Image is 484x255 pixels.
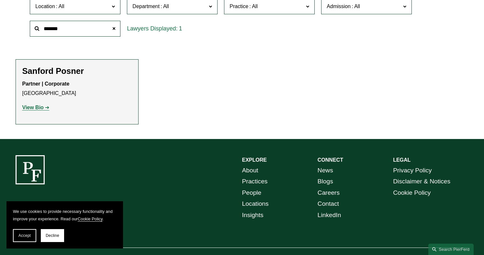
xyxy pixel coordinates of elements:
button: Decline [41,229,64,242]
span: Location [35,4,55,9]
a: Cookie Policy [78,216,103,221]
strong: View Bio [22,105,44,110]
section: Cookie banner [6,201,123,249]
a: Contact [318,198,339,210]
a: Blogs [318,176,333,187]
a: Privacy Policy [393,165,432,176]
a: Search this site [428,244,474,255]
a: Cookie Policy [393,187,431,199]
a: Insights [242,210,264,221]
span: Practice [230,4,248,9]
span: 1 [179,25,182,32]
a: Careers [318,187,340,199]
a: Practices [242,176,268,187]
strong: EXPLORE [242,157,267,163]
a: About [242,165,258,176]
a: Locations [242,198,269,210]
span: Accept [18,233,31,238]
strong: LEGAL [393,157,411,163]
p: We use cookies to provide necessary functionality and improve your experience. Read our . [13,208,117,223]
span: Admission [327,4,351,9]
span: Decline [46,233,59,238]
a: News [318,165,333,176]
span: Department [132,4,160,9]
a: LinkedIn [318,210,341,221]
a: People [242,187,262,199]
button: Accept [13,229,36,242]
p: [GEOGRAPHIC_DATA] [22,79,132,98]
a: Disclaimer & Notices [393,176,450,187]
strong: CONNECT [318,157,343,163]
strong: Partner | Corporate [22,81,70,87]
a: View Bio [22,105,50,110]
h2: Sanford Posner [22,66,132,76]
